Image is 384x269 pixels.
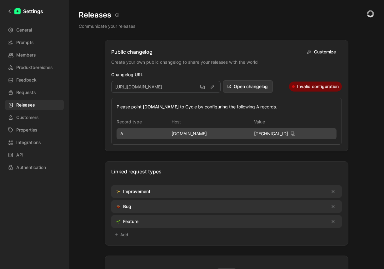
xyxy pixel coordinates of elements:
span: [DOMAIN_NAME] [172,130,207,137]
div: Record type [117,118,144,126]
a: ✨Improvement [111,185,342,198]
a: 🌱Feature [111,215,342,228]
a: Authentication [5,162,64,172]
span: General [16,26,32,34]
img: ✨ [116,189,121,194]
span: Properties [16,126,37,134]
h5: Linked request types [111,168,342,175]
span: Prompts [16,39,34,46]
span: Requests [16,89,36,96]
img: 🐞 [116,204,121,209]
p: Communicate your releases [79,22,135,30]
span: Customers [16,114,39,121]
a: Members [5,50,64,60]
span: Feedback [16,76,37,84]
a: Prompts [5,37,64,47]
a: Requests [5,87,64,97]
span: Customize [314,48,337,56]
a: Releases [5,100,64,110]
h1: Settings [23,7,43,15]
span: [DOMAIN_NAME] [143,104,179,109]
button: Add [111,230,131,239]
button: Open changelog [223,80,273,93]
a: Settings [5,5,46,17]
a: Customers [5,112,64,122]
a: Feedback [5,75,64,85]
span: Produktbereiches [16,64,53,71]
span: Authentication [16,164,46,171]
a: 🐞Bug [111,200,342,213]
span: API [16,151,23,159]
button: Invalid configuration [289,82,342,92]
span: Releases [16,101,35,109]
span: Members [16,51,36,59]
div: Changelog URL [111,71,221,78]
img: 🌱 [116,219,121,224]
button: Customize [303,47,342,57]
div: A [117,128,172,139]
div: [TECHNICAL_ID] [254,128,337,139]
span: Open changelog [234,83,269,90]
h1: Releases [79,10,111,20]
a: Produktbereiches [5,62,64,72]
a: Properties [5,125,64,135]
a: API [5,150,64,160]
div: Value [254,118,267,126]
h5: Public changelog [111,48,152,56]
div: Host [172,118,183,126]
a: Integrations [5,137,64,147]
a: General [5,25,64,35]
span: Create your own public changelog to share your releases with the world [111,58,342,66]
span: Integrations [16,139,41,146]
div: Please point to Cycle by configuring the following A records. [117,103,337,111]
